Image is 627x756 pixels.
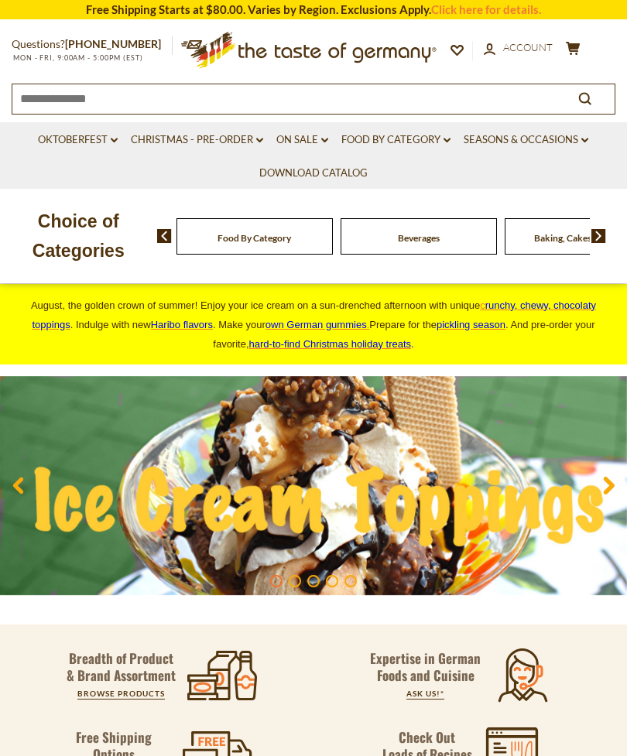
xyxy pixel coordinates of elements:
a: Seasons & Occasions [464,132,588,149]
a: Haribo flavors [151,319,213,330]
a: pickling season [437,319,505,330]
a: Food By Category [218,232,291,244]
a: [PHONE_NUMBER] [65,37,161,50]
a: ASK US!* [406,689,444,698]
a: crunchy, chewy, chocolaty toppings [33,299,597,330]
p: Expertise in German Foods and Cuisine [370,650,481,684]
a: Oktoberfest [38,132,118,149]
span: August, the golden crown of summer! Enjoy your ice cream on a sun-drenched afternoon with unique ... [31,299,596,350]
a: On Sale [276,132,328,149]
img: previous arrow [157,229,172,243]
a: Download Catalog [259,165,368,182]
a: Account [484,39,553,56]
span: runchy, chewy, chocolaty toppings [33,299,597,330]
a: own German gummies. [266,319,369,330]
a: Beverages [398,232,440,244]
p: Questions? [12,35,173,54]
a: BROWSE PRODUCTS [77,689,165,698]
p: Breadth of Product & Brand Assortment [65,650,177,684]
span: . [249,338,414,350]
img: next arrow [591,229,606,243]
a: hard-to-find Christmas holiday treats [249,338,412,350]
a: Christmas - PRE-ORDER [131,132,263,149]
a: Food By Category [341,132,451,149]
span: own German gummies [266,319,367,330]
a: Click here for details. [431,2,541,16]
span: Account [503,41,553,53]
span: MON - FRI, 9:00AM - 5:00PM (EST) [12,53,143,62]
